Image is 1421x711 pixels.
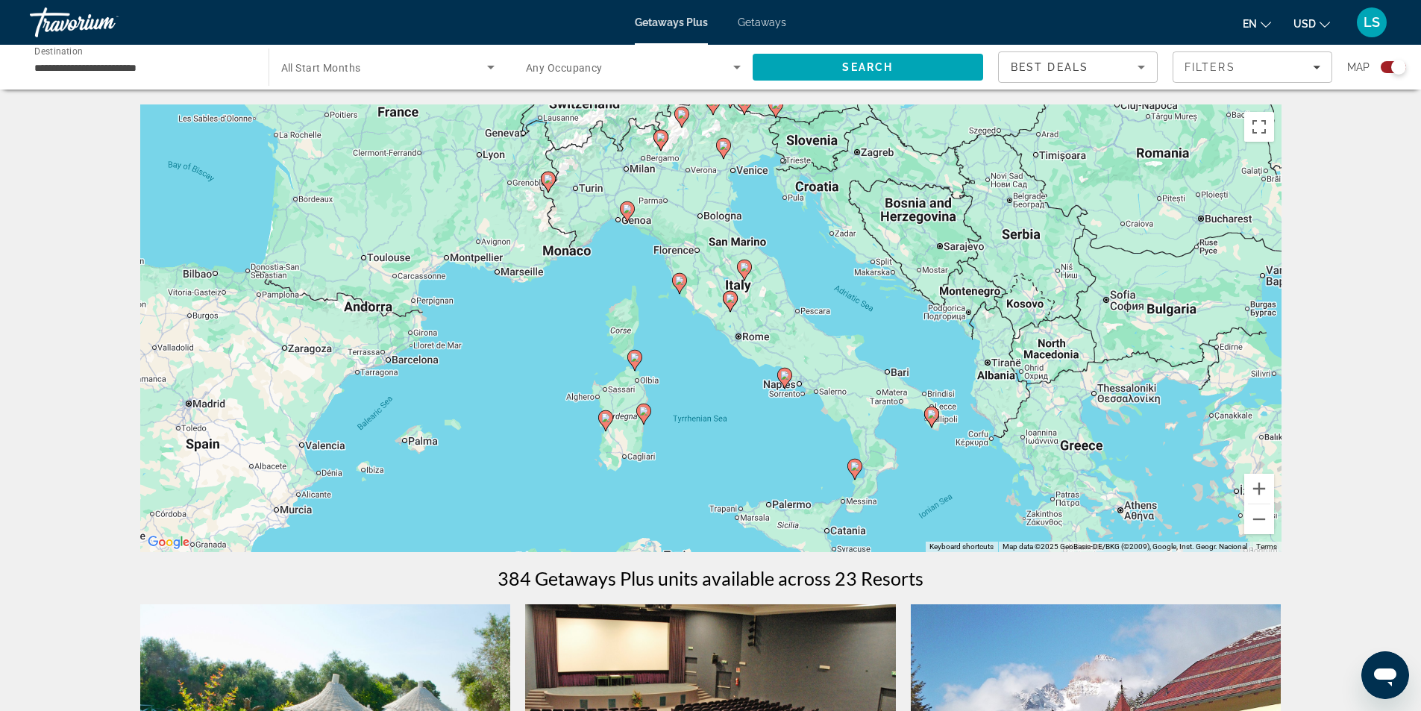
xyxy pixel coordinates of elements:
[929,542,994,552] button: Keyboard shortcuts
[281,62,361,74] span: All Start Months
[1352,7,1391,38] button: User Menu
[1244,504,1274,534] button: Zoom out
[34,59,249,77] input: Select destination
[738,16,786,28] a: Getaways
[1361,651,1409,699] iframe: Button to launch messaging window
[144,533,193,552] a: Open this area in Google Maps (opens a new window)
[1003,542,1247,551] span: Map data ©2025 GeoBasis-DE/BKG (©2009), Google, Inst. Geogr. Nacional
[635,16,708,28] a: Getaways Plus
[1244,474,1274,504] button: Zoom in
[1244,112,1274,142] button: Toggle fullscreen view
[1011,61,1088,73] span: Best Deals
[30,3,179,42] a: Travorium
[34,46,83,56] span: Destination
[1293,18,1316,30] span: USD
[1364,15,1380,30] span: LS
[1185,61,1235,73] span: Filters
[1243,18,1257,30] span: en
[526,62,603,74] span: Any Occupancy
[1347,57,1370,78] span: Map
[1173,51,1332,83] button: Filters
[1256,542,1277,551] a: Terms (opens in new tab)
[842,61,893,73] span: Search
[498,567,923,589] h1: 384 Getaways Plus units available across 23 Resorts
[1011,58,1145,76] mat-select: Sort by
[753,54,984,81] button: Search
[1243,13,1271,34] button: Change language
[1293,13,1330,34] button: Change currency
[144,533,193,552] img: Google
